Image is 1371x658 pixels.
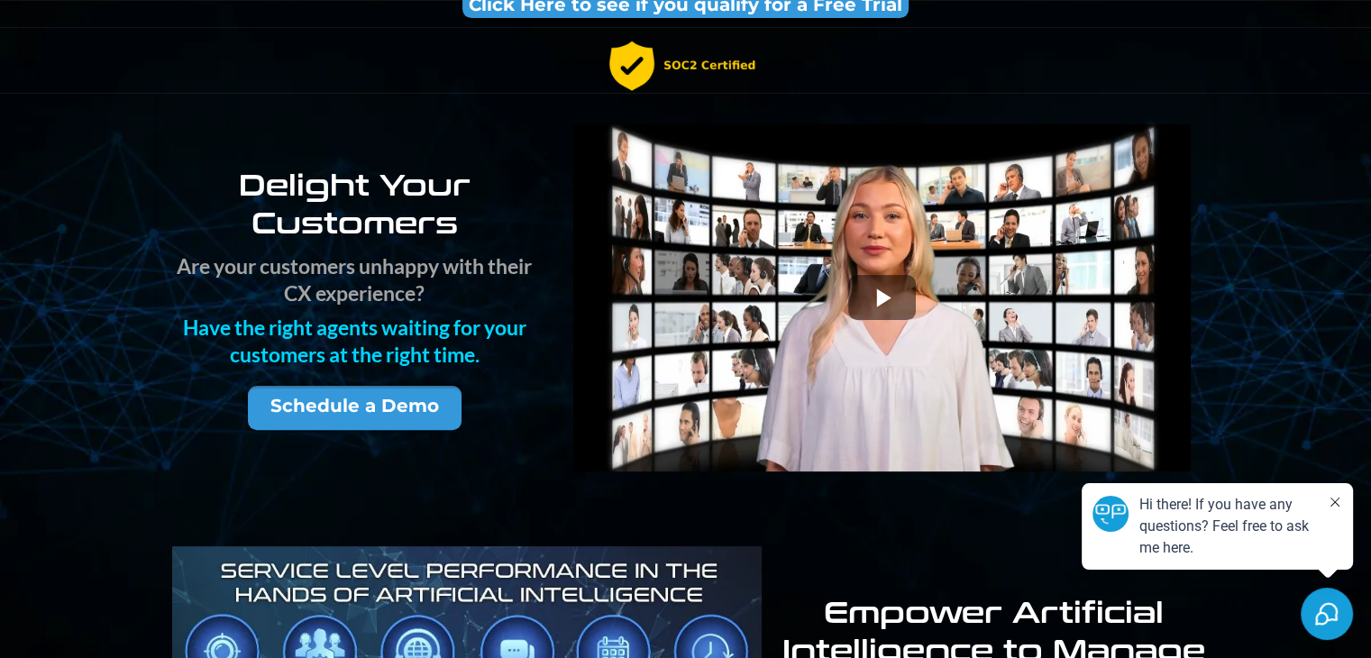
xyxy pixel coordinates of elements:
[248,386,462,430] a: Schedule a Demo
[177,253,532,306] strong: Are your customers unhappy with their CX experience?
[239,163,471,204] strong: Delight Your
[251,201,458,242] strong: Customers
[270,395,439,416] span: Schedule a Demo
[183,315,526,367] strong: Have the right agents waiting for your customers at the right time.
